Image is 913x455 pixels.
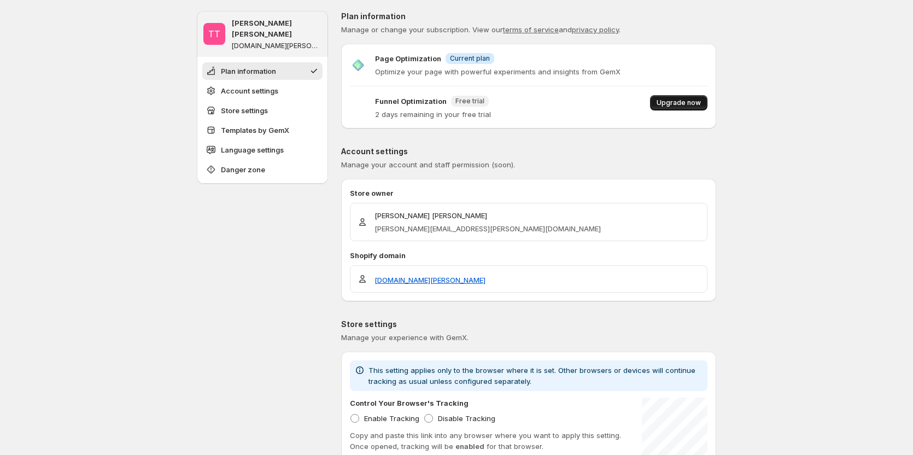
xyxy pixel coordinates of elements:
p: Store settings [341,319,716,330]
button: Danger zone [202,161,323,178]
span: enabled [455,442,484,451]
button: Upgrade now [650,95,707,110]
span: Manage your experience with GemX. [341,333,469,342]
button: Templates by GemX [202,121,323,139]
button: Plan information [202,62,323,80]
p: 2 days remaining in your free trial [375,109,491,120]
span: This setting applies only to the browser where it is set. Other browsers or devices will continue... [368,366,695,386]
p: Plan information [341,11,716,22]
p: Shopify domain [350,250,707,261]
span: Danger zone [221,164,265,175]
span: Plan information [221,66,276,77]
button: Account settings [202,82,323,100]
span: Store settings [221,105,268,116]
span: Enable Tracking [364,414,419,423]
p: [DOMAIN_NAME][PERSON_NAME] [232,42,321,50]
p: Account settings [341,146,716,157]
a: [DOMAIN_NAME][PERSON_NAME] [374,275,485,285]
a: privacy policy [572,25,619,34]
p: Funnel Optimization [375,96,447,107]
img: Page Optimization [350,57,366,73]
p: Copy and paste this link into any browser where you want to apply this setting. Once opened, trac... [350,430,633,452]
button: Store settings [202,102,323,119]
p: Store owner [350,188,707,199]
p: Optimize your page with powerful experiments and insights from GemX [375,66,621,77]
span: Disable Tracking [438,414,495,423]
span: Account settings [221,85,278,96]
span: Current plan [450,54,490,63]
span: Templates by GemX [221,125,289,136]
p: [PERSON_NAME][EMAIL_ADDRESS][PERSON_NAME][DOMAIN_NAME] [374,223,601,234]
span: Language settings [221,144,284,155]
a: terms of service [503,25,559,34]
span: Manage your account and staff permission (soon). [341,160,515,169]
span: Manage or change your subscription. View our and . [341,25,621,34]
span: Upgrade now [657,98,701,107]
span: Free trial [455,97,484,106]
button: Language settings [202,141,323,159]
p: Control Your Browser's Tracking [350,398,469,409]
span: Tanya Tanya [203,23,225,45]
p: [PERSON_NAME] [PERSON_NAME] [232,17,321,39]
p: Page Optimization [375,53,441,64]
p: [PERSON_NAME] [PERSON_NAME] [374,210,601,221]
text: TT [208,28,220,39]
